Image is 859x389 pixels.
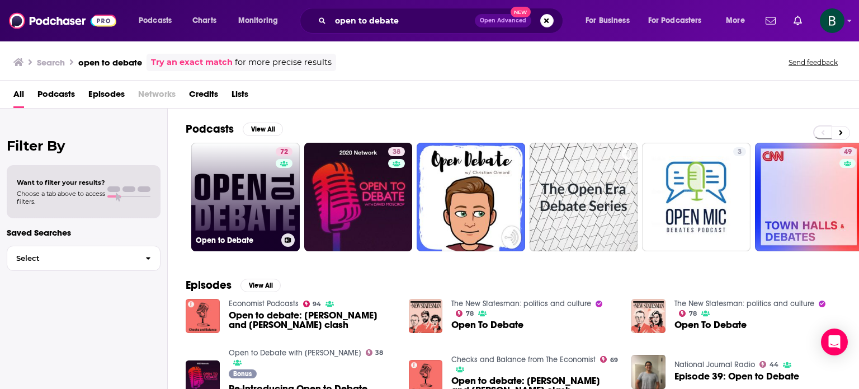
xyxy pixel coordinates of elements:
[186,299,220,333] img: Open to debate: Harris and Trump clash
[238,13,278,29] span: Monitoring
[770,362,778,367] span: 44
[189,85,218,108] a: Credits
[820,8,844,33] button: Show profile menu
[186,278,281,292] a: EpisodesView All
[7,138,161,154] h2: Filter By
[388,147,405,156] a: 38
[310,8,574,34] div: Search podcasts, credits, & more...
[9,10,116,31] img: Podchaser - Follow, Share and Rate Podcasts
[480,18,526,24] span: Open Advanced
[303,301,322,307] a: 94
[451,299,591,308] a: The New Statesman: politics and culture
[456,310,474,317] a: 78
[229,311,395,330] a: Open to debate: Harris and Trump clash
[631,299,666,333] img: Open To Debate
[451,320,523,330] a: Open To Debate
[674,360,755,369] a: National Journal Radio
[88,85,125,108] a: Episodes
[761,11,780,30] a: Show notifications dropdown
[586,13,630,29] span: For Business
[313,302,321,307] span: 94
[229,348,361,358] a: Open to Debate with David Moscrop
[393,147,400,158] span: 38
[276,147,292,156] a: 72
[37,57,65,68] h3: Search
[733,147,746,156] a: 3
[233,371,252,377] span: Bonus
[451,355,596,364] a: Checks and Balance from The Economist
[610,358,618,363] span: 69
[138,85,176,108] span: Networks
[578,12,644,30] button: open menu
[78,57,142,68] h3: open to debate
[191,143,300,251] a: 72Open to Debate
[789,11,806,30] a: Show notifications dropdown
[631,355,666,389] img: Episode 39: Open to Debate
[7,227,161,238] p: Saved Searches
[366,349,384,356] a: 38
[186,122,234,136] h2: Podcasts
[820,8,844,33] span: Logged in as betsy46033
[600,356,618,363] a: 69
[679,310,697,317] a: 78
[235,56,332,69] span: for more precise results
[232,85,248,108] a: Lists
[229,311,395,330] span: Open to debate: [PERSON_NAME] and [PERSON_NAME] clash
[7,246,161,271] button: Select
[230,12,292,30] button: open menu
[648,13,702,29] span: For Podcasters
[674,320,747,330] a: Open To Debate
[642,143,751,251] a: 3
[466,311,474,316] span: 78
[37,85,75,108] a: Podcasts
[844,147,852,158] span: 49
[17,190,105,205] span: Choose a tab above to access filters.
[839,147,856,156] a: 49
[375,350,383,355] span: 38
[186,122,283,136] a: PodcastsView All
[151,56,233,69] a: Try an exact match
[331,12,475,30] input: Search podcasts, credits, & more...
[641,12,718,30] button: open menu
[759,361,778,368] a: 44
[820,8,844,33] img: User Profile
[304,143,413,251] a: 38
[718,12,759,30] button: open menu
[243,123,283,136] button: View All
[674,372,799,381] a: Episode 39: Open to Debate
[674,299,814,308] a: The New Statesman: politics and culture
[7,255,136,262] span: Select
[185,12,223,30] a: Charts
[17,179,105,186] span: Want to filter your results?
[139,13,172,29] span: Podcasts
[726,13,745,29] span: More
[821,329,848,355] div: Open Intercom Messenger
[229,299,299,308] a: Economist Podcasts
[240,279,281,292] button: View All
[689,311,697,316] span: 78
[511,7,531,17] span: New
[186,278,232,292] h2: Episodes
[280,147,288,158] span: 72
[131,12,186,30] button: open menu
[13,85,24,108] a: All
[409,299,443,333] img: Open To Debate
[192,13,216,29] span: Charts
[785,58,841,67] button: Send feedback
[738,147,742,158] span: 3
[196,236,277,245] h3: Open to Debate
[475,14,531,27] button: Open AdvancedNew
